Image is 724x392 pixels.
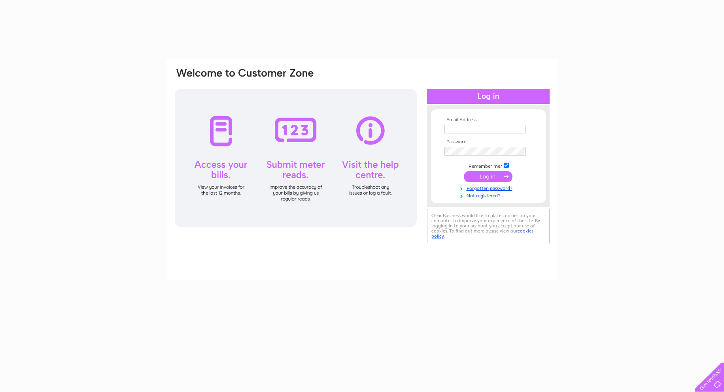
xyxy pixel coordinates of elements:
[442,161,534,169] td: Remember me?
[464,171,512,182] input: Submit
[442,139,534,145] th: Password:
[427,209,550,243] div: Clear Business would like to place cookies on your computer to improve your experience of the sit...
[444,184,534,191] a: Forgotten password?
[444,191,534,199] a: Not registered?
[442,117,534,123] th: Email Address:
[431,228,533,239] a: cookies policy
